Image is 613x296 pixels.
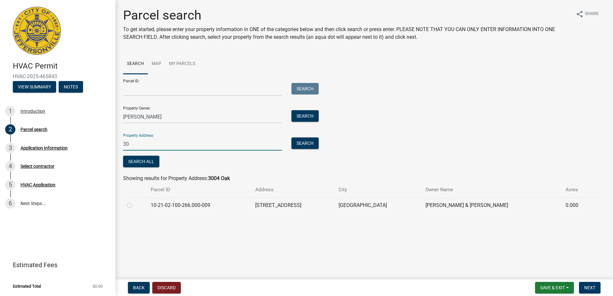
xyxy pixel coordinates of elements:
[59,85,83,90] wm-modal-confirm: Notes
[21,109,45,113] div: Introduction
[335,197,422,213] td: [GEOGRAPHIC_DATA]
[291,110,319,122] button: Search
[5,180,15,190] div: 5
[123,54,148,74] a: Search
[562,197,593,213] td: 0.000
[562,182,593,197] th: Acres
[208,175,230,181] strong: 3004 Oak
[422,182,562,197] th: Owner Name
[535,282,574,293] button: Save & Exit
[148,54,165,74] a: Map
[335,182,422,197] th: City
[13,7,61,55] img: City of Jeffersonville, Indiana
[585,10,599,18] span: Share
[133,285,145,290] span: Back
[147,182,251,197] th: Parcel ID
[21,127,47,132] div: Parcel search
[165,54,199,74] a: My Parcels
[5,198,15,209] div: 6
[13,73,103,79] span: HVAC-2025-465843
[5,143,15,153] div: 3
[5,161,15,171] div: 4
[5,124,15,135] div: 2
[128,282,150,293] button: Back
[123,26,571,41] p: To get started, please enter your property information in ONE of the categories below and then cl...
[152,282,181,293] button: Discard
[291,137,319,149] button: Search
[13,81,56,93] button: View Summary
[93,284,103,288] span: $0.00
[422,197,562,213] td: [PERSON_NAME] & [PERSON_NAME]
[5,259,105,271] a: Estimated Fees
[576,10,584,18] i: share
[579,282,600,293] button: Next
[251,197,335,213] td: [STREET_ADDRESS]
[21,183,55,187] div: HVAC Application
[5,106,15,116] div: 1
[21,164,55,169] div: Select contractor
[584,285,595,290] span: Next
[13,284,41,288] span: Estimated Total
[13,85,56,90] wm-modal-confirm: Summary
[59,81,83,93] button: Notes
[291,83,319,95] button: Search
[251,182,335,197] th: Address
[147,197,251,213] td: 10-21-02-100-266.000-009
[123,8,571,23] h1: Parcel search
[13,62,110,71] h4: HVAC Permit
[571,8,604,20] button: shareShare
[21,146,68,150] div: Application Information
[123,175,605,182] div: Showing results for Property Address:
[123,156,159,167] button: Search All
[540,285,565,290] span: Save & Exit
